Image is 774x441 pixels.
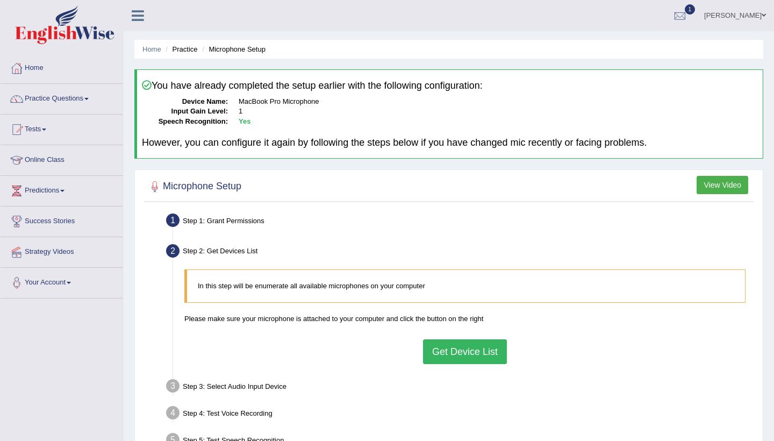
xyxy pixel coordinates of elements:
[239,117,250,125] b: Yes
[161,241,758,265] div: Step 2: Get Devices List
[142,106,228,117] dt: Input Gain Level:
[184,269,746,302] blockquote: In this step will be enumerate all available microphones on your computer
[161,376,758,400] div: Step 3: Select Audio Input Device
[1,207,123,233] a: Success Stories
[1,268,123,295] a: Your Account
[163,44,197,54] li: Practice
[1,53,123,80] a: Home
[142,138,758,148] h4: However, you can configure it again by following the steps below if you have changed mic recently...
[685,4,696,15] span: 1
[142,80,758,91] h4: You have already completed the setup earlier with the following configuration:
[697,176,748,194] button: View Video
[1,115,123,141] a: Tests
[1,145,123,172] a: Online Class
[239,106,758,117] dd: 1
[1,237,123,264] a: Strategy Videos
[142,117,228,127] dt: Speech Recognition:
[1,84,123,111] a: Practice Questions
[161,403,758,426] div: Step 4: Test Voice Recording
[239,97,758,107] dd: MacBook Pro Microphone
[147,179,241,195] h2: Microphone Setup
[184,314,746,324] p: Please make sure your microphone is attached to your computer and click the button on the right
[199,44,266,54] li: Microphone Setup
[1,176,123,203] a: Predictions
[142,97,228,107] dt: Device Name:
[161,210,758,234] div: Step 1: Grant Permissions
[423,339,507,364] button: Get Device List
[142,45,161,53] a: Home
